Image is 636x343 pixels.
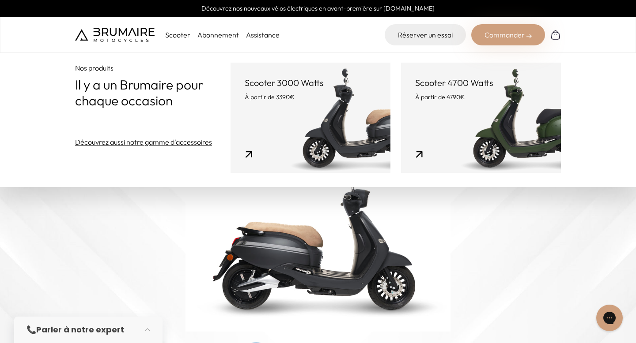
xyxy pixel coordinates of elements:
a: Abonnement [197,30,239,39]
div: Commander [471,24,545,45]
p: À partir de 4790€ [415,93,547,101]
a: Scooter 4700 Watts À partir de 4790€ [401,63,561,173]
img: Panier [550,30,561,40]
a: Assistance [246,30,280,39]
p: À partir de 3390€ [245,93,376,101]
img: right-arrow-2.png [526,34,532,39]
p: Il y a un Brumaire pour chaque occasion [75,77,231,108]
a: Découvrez aussi notre gamme d'accessoires [75,137,212,147]
img: Brumaire Motocycles [75,28,155,42]
iframe: Gorgias live chat messenger [592,302,627,334]
p: Scooter 4700 Watts [415,77,547,89]
p: Nos produits [75,63,231,73]
p: Scooter [165,30,190,40]
a: Scooter 3000 Watts À partir de 3390€ [231,63,390,173]
a: Réserver un essai [385,24,466,45]
p: Scooter 3000 Watts [245,77,376,89]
